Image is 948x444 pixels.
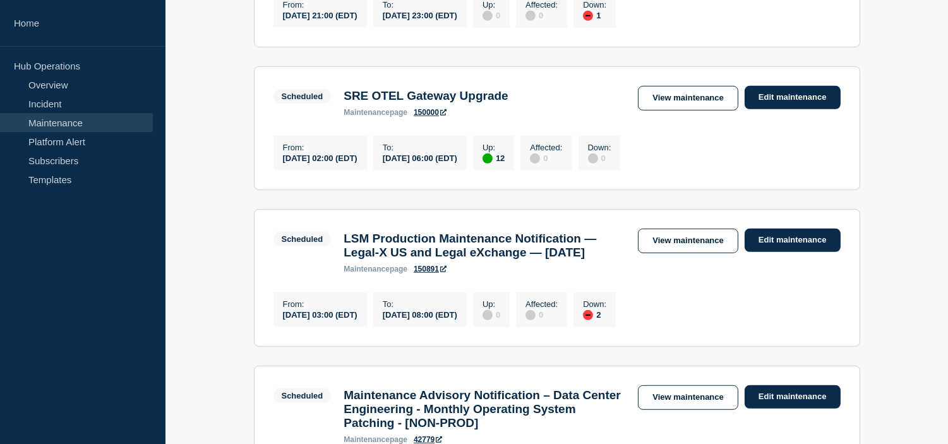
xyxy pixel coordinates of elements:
div: disabled [483,310,493,320]
h3: Maintenance Advisory Notification – Data Center Engineering - Monthly Operating System Patching -... [344,388,625,430]
div: 1 [583,9,606,21]
a: Edit maintenance [745,385,841,409]
div: Scheduled [282,92,323,101]
p: page [344,108,407,117]
div: 2 [583,309,606,320]
p: To : [383,143,457,152]
h3: SRE OTEL Gateway Upgrade [344,89,508,103]
div: Scheduled [282,391,323,400]
div: disabled [525,11,536,21]
div: 0 [525,9,558,21]
p: Up : [483,143,505,152]
div: [DATE] 06:00 (EDT) [383,152,457,163]
div: [DATE] 21:00 (EDT) [283,9,357,20]
a: View maintenance [638,229,738,253]
div: disabled [530,153,540,164]
div: disabled [483,11,493,21]
p: To : [383,299,457,309]
div: 0 [530,152,562,164]
div: disabled [588,153,598,164]
p: page [344,265,407,273]
div: [DATE] 03:00 (EDT) [283,309,357,320]
div: [DATE] 23:00 (EDT) [383,9,457,20]
div: 0 [588,152,611,164]
div: disabled [525,310,536,320]
div: down [583,310,593,320]
p: page [344,435,407,444]
p: From : [283,299,357,309]
a: Edit maintenance [745,86,841,109]
p: Affected : [525,299,558,309]
div: Scheduled [282,234,323,244]
span: maintenance [344,108,390,117]
h3: LSM Production Maintenance Notification — Legal-X US and Legal eXchange — [DATE] [344,232,625,260]
a: Edit maintenance [745,229,841,252]
a: View maintenance [638,86,738,111]
span: maintenance [344,265,390,273]
p: Down : [588,143,611,152]
p: Affected : [530,143,562,152]
div: 12 [483,152,505,164]
div: down [583,11,593,21]
div: 0 [483,9,500,21]
a: View maintenance [638,385,738,410]
div: [DATE] 02:00 (EDT) [283,152,357,163]
p: From : [283,143,357,152]
div: 0 [483,309,500,320]
a: 150891 [414,265,447,273]
span: maintenance [344,435,390,444]
p: Up : [483,299,500,309]
a: 42779 [414,435,442,444]
a: 150000 [414,108,447,117]
div: up [483,153,493,164]
div: [DATE] 08:00 (EDT) [383,309,457,320]
p: Down : [583,299,606,309]
div: 0 [525,309,558,320]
